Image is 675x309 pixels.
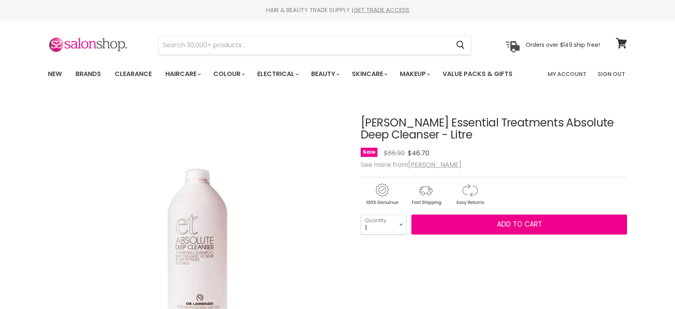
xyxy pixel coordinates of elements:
span: $46.70 [408,148,429,158]
h1: [PERSON_NAME] Essential Treatments Absolute Deep Cleanser - Litre [361,117,627,142]
img: returns.gif [449,182,491,207]
button: Add to cart [411,215,627,235]
form: Product [158,36,471,55]
p: Orders over $149 ship free! [526,41,600,48]
a: Beauty [305,66,344,82]
a: Brands [69,66,107,82]
div: HAIR & BEAUTY TRADE SUPPLY | [38,6,637,14]
img: genuine.gif [361,182,403,207]
a: Clearance [109,66,158,82]
ul: Main menu [42,62,531,86]
span: See more from [361,160,461,169]
a: Electrical [251,66,304,82]
a: Haircare [159,66,206,82]
select: Quantity [361,215,407,235]
a: Value Packs & Gifts [437,66,518,82]
button: Search [450,36,471,54]
input: Search [159,36,450,54]
a: Skincare [346,66,392,82]
a: My Account [543,66,591,82]
a: GET TRADE ACCESS [353,6,409,14]
a: New [42,66,68,82]
a: Colour [207,66,250,82]
a: Sign Out [593,66,630,82]
nav: Main [38,62,637,86]
img: shipping.gif [405,182,447,207]
span: Add to cart [497,219,542,229]
span: $66.90 [384,148,405,158]
a: Makeup [394,66,435,82]
span: Sale [361,148,377,157]
a: [PERSON_NAME] [408,160,461,169]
